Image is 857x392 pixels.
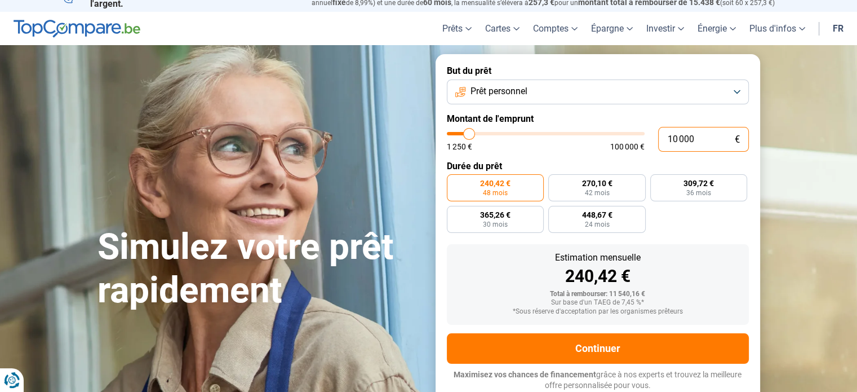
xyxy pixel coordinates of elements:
[447,113,749,124] label: Montant de l'emprunt
[14,20,140,38] img: TopCompare
[97,226,422,312] h1: Simulez votre prêt rapidement
[447,65,749,76] label: But du prêt
[483,221,508,228] span: 30 mois
[526,12,584,45] a: Comptes
[826,12,850,45] a: fr
[447,369,749,391] p: grâce à nos experts et trouvez la meilleure offre personnalisée pour vous.
[456,308,740,316] div: *Sous réserve d'acceptation par les organismes prêteurs
[581,179,612,187] span: 270,10 €
[470,85,527,98] span: Prêt personnel
[456,299,740,307] div: Sur base d'un TAEG de 7,45 %*
[447,161,749,171] label: Durée du prêt
[447,143,472,151] span: 1 250 €
[447,80,749,104] button: Prêt personnel
[480,211,510,219] span: 365,26 €
[456,268,740,285] div: 240,42 €
[584,221,609,228] span: 24 mois
[686,190,711,196] span: 36 mois
[610,143,645,151] span: 100 000 €
[584,190,609,196] span: 42 mois
[478,12,526,45] a: Cartes
[456,253,740,262] div: Estimation mensuelle
[436,12,478,45] a: Prêts
[447,333,749,364] button: Continuer
[456,290,740,298] div: Total à rembourser: 11 540,16 €
[691,12,743,45] a: Énergie
[581,211,612,219] span: 448,67 €
[483,190,508,196] span: 48 mois
[584,12,640,45] a: Épargne
[743,12,812,45] a: Plus d'infos
[454,370,596,379] span: Maximisez vos chances de financement
[480,179,510,187] span: 240,42 €
[683,179,714,187] span: 309,72 €
[640,12,691,45] a: Investir
[735,135,740,144] span: €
